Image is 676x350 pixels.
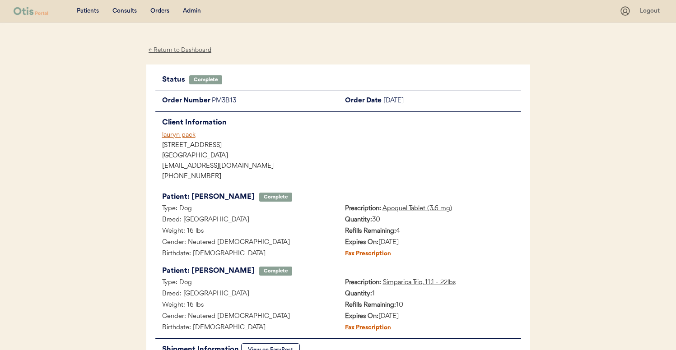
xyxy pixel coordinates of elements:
u: Apoquel Tablet (3.6 mg) [382,205,452,212]
div: Logout [640,7,662,16]
div: Birthdate: [DEMOGRAPHIC_DATA] [155,322,338,334]
div: 30 [338,215,521,226]
div: Consults [112,7,137,16]
div: [DATE] [338,311,521,322]
div: [GEOGRAPHIC_DATA] [162,153,521,159]
u: Simparica Trio, 11.1 - 22lbs [383,279,456,286]
div: Weight: 16 lbs [155,226,338,237]
div: Breed: [GEOGRAPHIC_DATA] [155,215,338,226]
div: ← Return to Dashboard [146,45,214,55]
div: 10 [338,300,521,311]
div: Patient: [PERSON_NAME] [162,265,255,277]
div: Weight: 16 lbs [155,300,338,311]
div: 1 [338,289,521,300]
strong: Prescription: [345,205,381,212]
div: Breed: [GEOGRAPHIC_DATA] [155,289,338,300]
div: Client Information [162,116,521,129]
div: [STREET_ADDRESS] [162,143,521,149]
div: [PHONE_NUMBER] [162,174,521,180]
div: [EMAIL_ADDRESS][DOMAIN_NAME] [162,163,521,170]
strong: Refills Remaining: [345,302,396,309]
div: Order Date [338,96,383,107]
div: [DATE] [383,96,521,107]
div: Patients [77,7,99,16]
div: PM3B13 [212,96,338,107]
strong: Refills Remaining: [345,228,396,235]
div: Status [162,74,189,86]
div: Type: Dog [155,203,338,215]
div: Admin [183,7,201,16]
div: Fax Prescription [338,249,391,260]
div: [DATE] [338,237,521,249]
div: Orders [150,7,169,16]
strong: Expires On: [345,313,378,320]
strong: Quantity: [345,290,372,297]
strong: Expires On: [345,239,378,246]
div: lauryn pack [162,130,521,140]
div: 4 [338,226,521,237]
div: Gender: Neutered [DEMOGRAPHIC_DATA] [155,237,338,249]
div: Type: Dog [155,277,338,289]
strong: Prescription: [345,279,381,286]
div: Fax Prescription [338,322,391,334]
strong: Quantity: [345,216,372,223]
div: Gender: Neutered [DEMOGRAPHIC_DATA] [155,311,338,322]
div: Order Number [155,96,212,107]
div: Birthdate: [DEMOGRAPHIC_DATA] [155,249,338,260]
div: Patient: [PERSON_NAME] [162,191,255,203]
